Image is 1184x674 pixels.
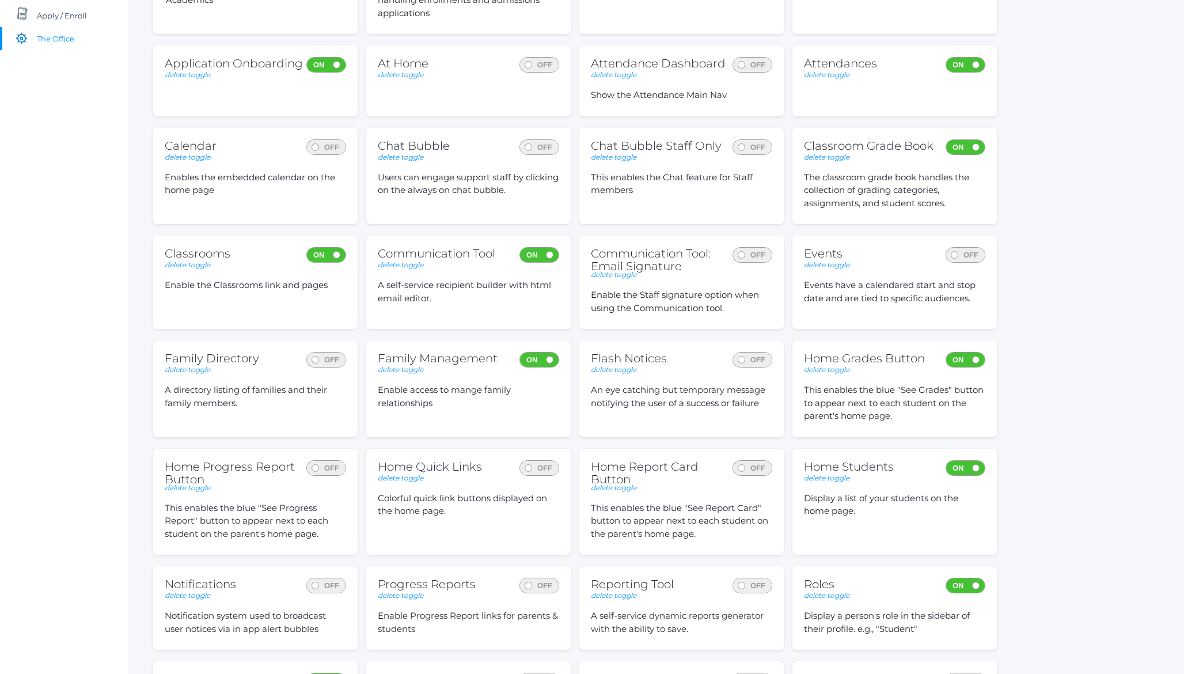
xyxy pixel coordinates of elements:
a: Home Progress Report Button [165,460,295,486]
a: Flash Notices [591,351,667,365]
a: delete toggle [804,70,849,79]
p: Enables the embedded calendar on the home page [165,171,346,197]
a: Family Management [378,351,498,365]
a: delete toggle [591,70,636,79]
p: An eye catching but temporary message notifying the user of a success or failure [591,384,772,410]
a: delete toggle [591,483,636,492]
a: delete toggle [804,365,849,374]
p: Enable access to mange family relationships [378,384,559,410]
a: delete toggle [804,474,849,482]
p: Enable Progress Report links for parents & students [378,609,559,635]
a: delete toggle [378,153,423,161]
p: The classroom grade book handles the collection of grading categories, assignments, and student s... [804,171,985,210]
span: The Office [37,27,74,50]
a: Attendances [804,56,877,70]
a: Home Report Card Button [591,460,699,486]
p: Enable the Classrooms link and pages [165,279,346,292]
p: Show the Attendance Main Nav [591,89,772,102]
a: delete toggle [165,591,210,600]
p: This enables the blue "See Report Card" button to appear next to each student on the parent's hom... [591,502,772,541]
a: delete toggle [165,153,210,161]
p: A self-service dynamic reports generator with the ability to save. [591,609,772,635]
a: delete toggle [378,591,423,600]
a: Progress Reports [378,577,476,591]
p: Users can engage support staff by clicking on the always on chat bubble. [378,171,559,197]
a: Notifications [165,577,236,591]
p: This enables the Chat feature for Staff members [591,171,772,197]
p: This enables the blue "See Progress Report" button to appear next to each student on the parent's... [165,502,346,541]
a: Calendar [165,139,217,153]
span: Apply / Enroll [37,4,87,27]
a: Events [804,247,843,260]
p: Colorful quick link buttons displayed on the home page. [378,492,559,518]
a: Reporting Tool [591,577,674,591]
a: Communication Tool: Email Signature [591,247,711,273]
a: delete toggle [165,483,210,492]
a: delete toggle [804,153,849,161]
p: A self-service recipient builder with html email editor. [378,279,559,305]
a: delete toggle [378,70,423,79]
a: Home Grades Button [804,351,925,365]
a: delete toggle [591,591,636,600]
p: Enable the Staff signature option when using the Communication tool. [591,289,772,315]
p: Display a list of your students on the home page. [804,492,985,518]
a: Home Students [804,460,894,474]
p: A directory listing of families and their family members. [165,384,346,410]
a: delete toggle [378,474,423,482]
a: delete toggle [378,365,423,374]
a: delete toggle [165,70,210,79]
a: Application Onboarding [165,56,303,70]
p: Events have a calendared start and stop date and are tied to specific audiences. [804,279,985,305]
a: delete toggle [804,260,849,269]
a: Classrooms [165,247,230,260]
a: delete toggle [165,260,210,269]
a: Communication Tool [378,247,495,260]
a: delete toggle [165,365,210,374]
a: At Home [378,56,428,70]
a: Family Directory [165,351,259,365]
a: Roles [804,577,834,591]
p: Notification system used to broadcast user notices via in app alert bubbles [165,609,346,635]
a: delete toggle [591,270,636,279]
p: Display a person's role in the sidebar of their profile. e.g., "Student" [804,609,985,635]
a: Chat Bubble [378,139,450,153]
a: delete toggle [591,153,636,161]
a: Home Quick Links [378,460,482,474]
p: This enables the blue "See Grades" button to appear next to each student on the parent's home page. [804,384,985,423]
a: delete toggle [378,260,423,269]
a: delete toggle [804,591,849,600]
a: Attendance Dashboard [591,56,726,70]
a: Chat Bubble Staff Only [591,139,722,153]
a: Classroom Grade Book [804,139,933,153]
a: delete toggle [591,365,636,374]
